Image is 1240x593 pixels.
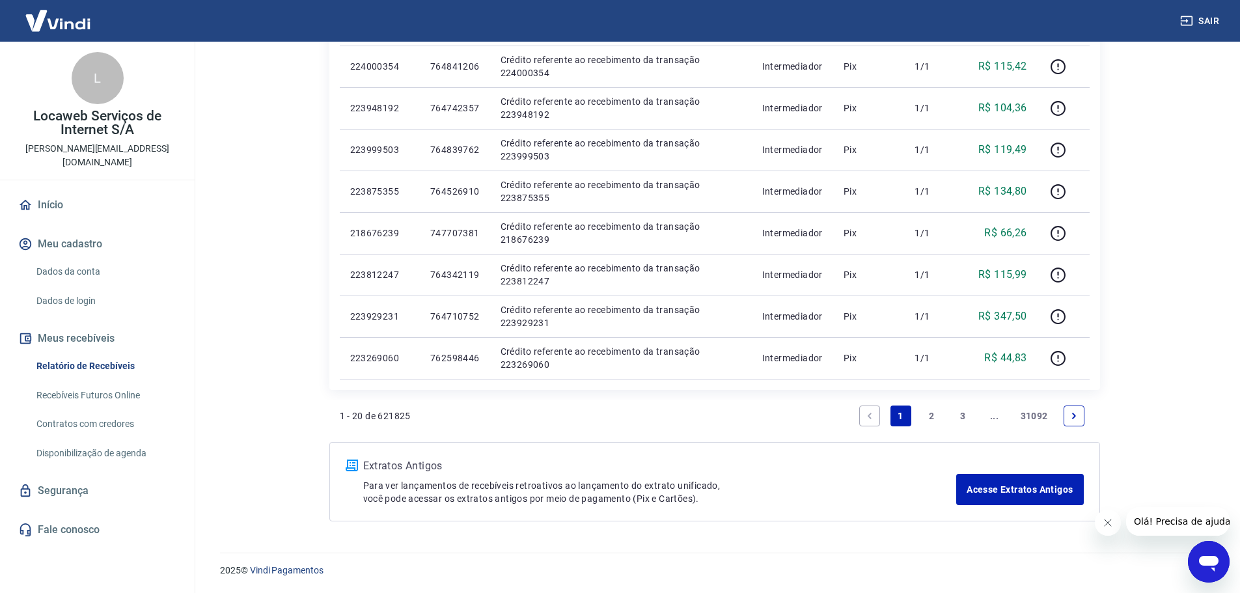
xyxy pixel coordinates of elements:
p: Pix [844,143,894,156]
p: Intermediador [762,60,823,73]
button: Meus recebíveis [16,324,179,353]
p: 1/1 [915,185,953,198]
a: Page 31092 [1015,406,1053,426]
a: Previous page [859,406,880,426]
button: Sair [1178,9,1224,33]
p: R$ 44,83 [984,350,1026,366]
p: Pix [844,102,894,115]
a: Acesse Extratos Antigos [956,474,1083,505]
a: Next page [1064,406,1084,426]
p: 223948192 [350,102,409,115]
p: Intermediador [762,352,823,365]
p: 762598446 [430,352,480,365]
p: Para ver lançamentos de recebíveis retroativos ao lançamento do extrato unificado, você pode aces... [363,479,957,505]
p: 1/1 [915,227,953,240]
p: Intermediador [762,185,823,198]
p: 1/1 [915,268,953,281]
iframe: Mensagem da empresa [1126,507,1230,536]
a: Vindi Pagamentos [250,565,324,575]
p: 1/1 [915,352,953,365]
iframe: Botão para abrir a janela de mensagens [1188,541,1230,583]
p: 747707381 [430,227,480,240]
a: Início [16,191,179,219]
p: 764710752 [430,310,480,323]
ul: Pagination [854,400,1090,432]
a: Fale conosco [16,516,179,544]
p: 223812247 [350,268,409,281]
p: Intermediador [762,143,823,156]
p: 218676239 [350,227,409,240]
p: Pix [844,60,894,73]
p: 1/1 [915,143,953,156]
p: 223269060 [350,352,409,365]
p: 1/1 [915,60,953,73]
a: Page 2 [922,406,943,426]
p: Locaweb Serviços de Internet S/A [10,109,184,137]
p: Intermediador [762,227,823,240]
p: 764342119 [430,268,480,281]
a: Page 1 is your current page [890,406,911,426]
p: 1 - 20 de 621825 [340,409,411,422]
img: ícone [346,460,358,471]
a: Dados de login [31,288,179,314]
p: 223875355 [350,185,409,198]
p: Crédito referente ao recebimento da transação 223812247 [501,262,741,288]
button: Meu cadastro [16,230,179,258]
p: Pix [844,352,894,365]
p: 764839762 [430,143,480,156]
p: R$ 347,50 [978,309,1027,324]
p: R$ 115,99 [978,267,1027,283]
p: 764742357 [430,102,480,115]
p: Crédito referente ao recebimento da transação 223999503 [501,137,741,163]
p: R$ 66,26 [984,225,1026,241]
a: Disponibilização de agenda [31,440,179,467]
p: Crédito referente ao recebimento da transação 223875355 [501,178,741,204]
p: Crédito referente ao recebimento da transação 224000354 [501,53,741,79]
a: Segurança [16,476,179,505]
p: Pix [844,268,894,281]
p: R$ 104,36 [978,100,1027,116]
p: 764526910 [430,185,480,198]
p: 2025 © [220,564,1209,577]
a: Relatório de Recebíveis [31,353,179,379]
p: Crédito referente ao recebimento da transação 223929231 [501,303,741,329]
p: R$ 134,80 [978,184,1027,199]
p: [PERSON_NAME][EMAIL_ADDRESS][DOMAIN_NAME] [10,142,184,169]
p: 223929231 [350,310,409,323]
p: Crédito referente ao recebimento da transação 223948192 [501,95,741,121]
p: 1/1 [915,310,953,323]
p: Crédito referente ao recebimento da transação 223269060 [501,345,741,371]
p: R$ 119,49 [978,142,1027,158]
p: Extratos Antigos [363,458,957,474]
p: Pix [844,185,894,198]
div: L [72,52,124,104]
p: 224000354 [350,60,409,73]
p: Pix [844,227,894,240]
p: Intermediador [762,310,823,323]
p: R$ 115,42 [978,59,1027,74]
p: 223999503 [350,143,409,156]
p: Crédito referente ao recebimento da transação 218676239 [501,220,741,246]
p: Intermediador [762,102,823,115]
a: Page 3 [953,406,974,426]
a: Contratos com credores [31,411,179,437]
img: Vindi [16,1,100,40]
p: Pix [844,310,894,323]
p: Intermediador [762,268,823,281]
a: Recebíveis Futuros Online [31,382,179,409]
span: Olá! Precisa de ajuda? [8,9,109,20]
a: Dados da conta [31,258,179,285]
iframe: Fechar mensagem [1095,510,1121,536]
a: Jump forward [984,406,1005,426]
p: 764841206 [430,60,480,73]
p: 1/1 [915,102,953,115]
